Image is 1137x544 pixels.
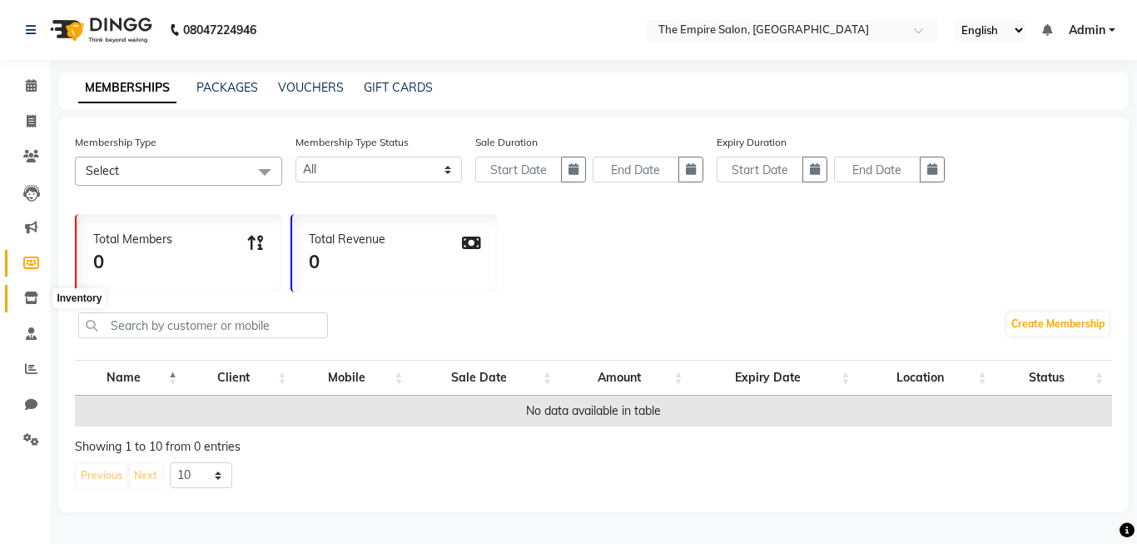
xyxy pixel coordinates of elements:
[295,135,409,150] label: Membership Type Status
[75,360,186,396] th: Name: activate to sort column descending
[75,438,1112,456] div: Showing 1 to 10 from 0 entries
[691,360,858,396] th: Expiry Date: activate to sort column ascending
[75,396,1112,427] td: No data available in table
[75,135,156,150] label: Membership Type
[86,163,119,178] span: Select
[1007,312,1109,336] a: Create Membership
[1069,22,1105,39] span: Admin
[834,157,921,182] input: End Date
[858,360,995,396] th: Location: activate to sort column ascending
[78,73,176,103] a: MEMBERSHIPS
[93,231,172,248] div: Total Members
[717,157,803,182] input: Start Date
[475,135,538,150] label: Sale Duration
[309,231,385,248] div: Total Revenue
[364,80,433,95] a: GIFT CARDS
[593,157,679,182] input: End Date
[52,288,106,308] div: Inventory
[93,248,172,276] div: 0
[78,312,328,338] input: Search by customer or mobile
[196,80,258,95] a: PACKAGES
[309,248,385,276] div: 0
[717,135,787,150] label: Expiry Duration
[183,7,256,53] b: 08047224946
[278,80,344,95] a: VOUCHERS
[295,360,411,396] th: Mobile: activate to sort column ascending
[42,7,156,53] img: logo
[130,464,161,487] button: Next
[186,360,295,396] th: Client: activate to sort column ascending
[995,360,1112,396] th: Status: activate to sort column ascending
[77,464,127,487] button: Previous
[475,157,562,182] input: Start Date
[560,360,691,396] th: Amount: activate to sort column ascending
[412,360,561,396] th: Sale Date: activate to sort column ascending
